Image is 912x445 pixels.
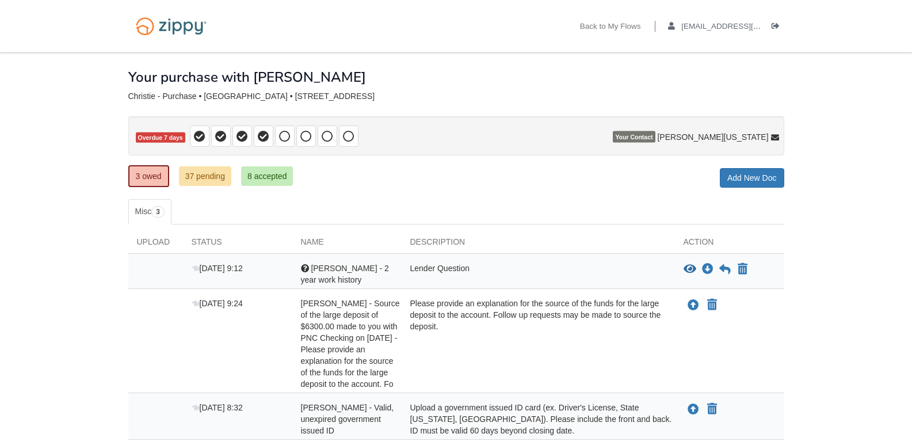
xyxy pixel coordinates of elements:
button: Declare Linda Vanassche - Valid, unexpired government issued ID not applicable [706,402,718,416]
a: 3 owed [128,165,169,187]
div: Upload a government issued ID card (ex. Driver's License, State [US_STATE], [GEOGRAPHIC_DATA]). P... [402,402,675,436]
a: Log out [772,22,784,33]
div: Lender Question [402,263,675,286]
div: Christie - Purchase • [GEOGRAPHIC_DATA] • [STREET_ADDRESS] [128,92,784,101]
span: 3 [151,206,165,218]
div: Description [402,236,675,253]
div: Action [675,236,784,253]
span: [PERSON_NAME] - Source of the large deposit of $6300.00 made to you with PNC Checking on [DATE] -... [301,299,400,389]
a: 37 pending [179,166,231,186]
button: Upload Linda Vanassche - Valid, unexpired government issued ID [686,402,700,417]
div: Please provide an explanation for the source of the funds for the large deposit to the account. F... [402,298,675,390]
button: Declare Alissa - 2 year work history not applicable [737,263,749,276]
a: Download Alissa - 2 year work history [702,265,713,274]
span: Your Contact [613,131,655,143]
span: [DATE] 9:24 [192,299,243,308]
a: Back to My Flows [580,22,641,33]
h1: Your purchase with [PERSON_NAME] [128,70,366,85]
img: Logo [128,12,214,41]
span: [PERSON_NAME][US_STATE] [657,131,768,143]
div: Upload [128,236,183,253]
button: Upload Linda Vanassche - Source of the large deposit of $6300.00 made to you with PNC Checking on... [686,298,700,313]
button: Declare Linda Vanassche - Source of the large deposit of $6300.00 made to you with PNC Checking o... [706,298,718,312]
span: [DATE] 9:12 [192,264,243,273]
span: drmomma789@aol.com [681,22,813,31]
a: edit profile [668,22,814,33]
div: Name [292,236,402,253]
button: View Alissa - 2 year work history [684,264,696,275]
span: Overdue 7 days [136,132,185,143]
div: Status [183,236,292,253]
span: [DATE] 8:32 [192,403,243,412]
span: [PERSON_NAME] - Valid, unexpired government issued ID [301,403,394,435]
span: [PERSON_NAME] - 2 year work history [301,264,389,284]
a: Add New Doc [720,168,784,188]
a: Misc [128,199,171,225]
a: 8 accepted [241,166,293,186]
